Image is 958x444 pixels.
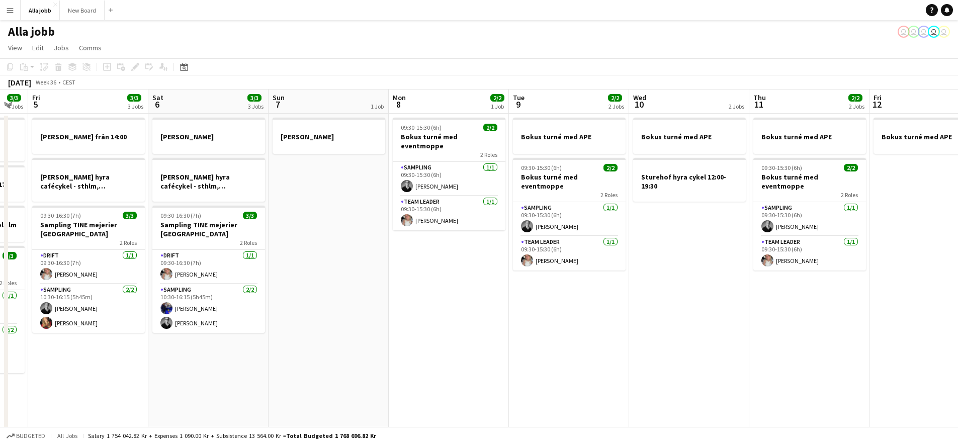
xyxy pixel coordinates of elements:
[28,41,48,54] a: Edit
[918,26,930,38] app-user-avatar: Emil Hasselberg
[54,43,69,52] span: Jobs
[60,1,105,20] button: New Board
[4,41,26,54] a: View
[55,432,79,439] span: All jobs
[938,26,950,38] app-user-avatar: Stina Dahl
[75,41,106,54] a: Comms
[50,41,73,54] a: Jobs
[286,432,376,439] span: Total Budgeted 1 768 696.82 kr
[5,430,47,441] button: Budgeted
[16,432,45,439] span: Budgeted
[33,78,58,86] span: Week 36
[8,77,31,87] div: [DATE]
[898,26,910,38] app-user-avatar: Hedda Lagerbielke
[62,78,75,86] div: CEST
[8,24,55,39] h1: Alla jobb
[21,1,60,20] button: Alla jobb
[32,43,44,52] span: Edit
[908,26,920,38] app-user-avatar: Hedda Lagerbielke
[79,43,102,52] span: Comms
[8,43,22,52] span: View
[928,26,940,38] app-user-avatar: August Löfgren
[88,432,376,439] div: Salary 1 754 042.82 kr + Expenses 1 090.00 kr + Subsistence 13 564.00 kr =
